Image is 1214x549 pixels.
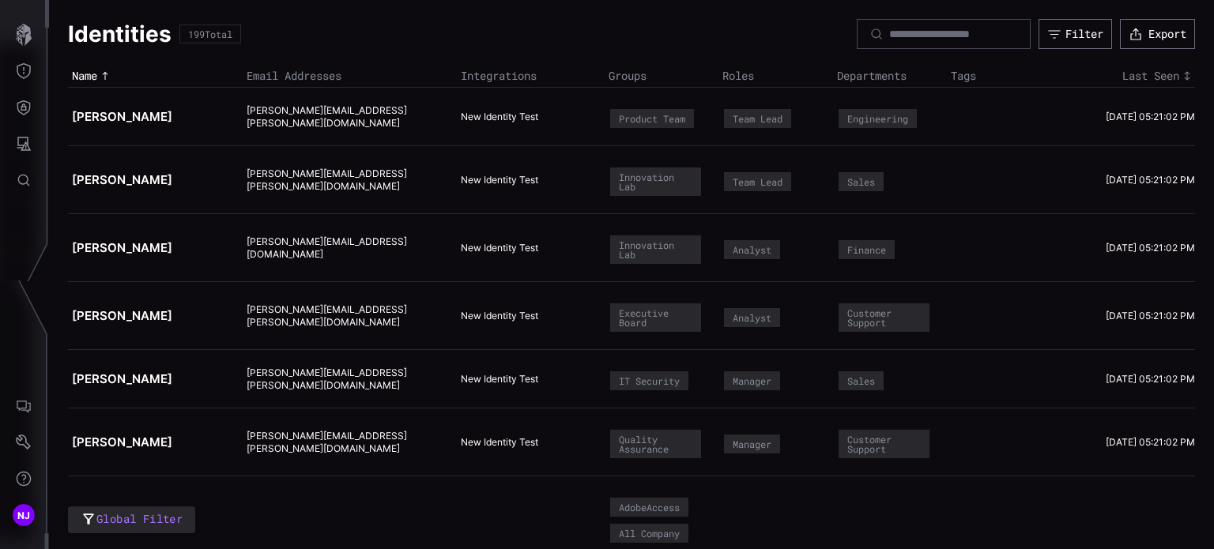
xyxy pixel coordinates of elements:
[847,245,886,254] div: Finance
[1120,19,1195,49] button: Export
[243,65,458,88] th: Email Addresses
[619,240,692,259] div: Innovation Lab
[1106,436,1195,448] time: [DATE] 05:21:02 PM
[461,174,589,186] div: New Identity Test
[72,308,172,323] a: [PERSON_NAME]
[619,434,692,453] div: Quality Assurance
[247,104,442,129] div: [PERSON_NAME][EMAIL_ADDRESS][PERSON_NAME][DOMAIN_NAME]
[72,69,239,83] div: Toggle sort direction
[247,367,442,391] div: [PERSON_NAME][EMAIL_ADDRESS][PERSON_NAME][DOMAIN_NAME]
[461,373,589,385] div: New Identity Test
[1065,27,1103,41] div: Filter
[733,245,771,254] div: Analyst
[72,434,172,449] a: [PERSON_NAME]
[619,172,692,191] div: Innovation Lab
[1065,69,1195,83] div: Toggle sort direction
[619,114,685,123] div: Product Team
[733,376,771,385] div: Manager
[833,65,947,88] th: Departments
[72,371,172,386] a: [PERSON_NAME]
[461,242,589,254] div: New Identity Test
[619,308,692,327] div: Executive Board
[847,114,908,123] div: Engineering
[733,114,782,123] div: Team Lead
[1039,19,1112,49] button: Filter
[1,497,47,533] button: NJ
[17,507,31,524] span: NJ
[72,240,172,255] a: [PERSON_NAME]
[847,376,875,385] div: Sales
[1106,310,1195,322] time: [DATE] 05:21:02 PM
[96,510,183,529] span: Global Filter
[461,436,589,449] div: New Identity Test
[68,506,195,534] button: Global Filter
[247,167,442,192] div: [PERSON_NAME][EMAIL_ADDRESS][PERSON_NAME][DOMAIN_NAME]
[1106,242,1195,254] time: [DATE] 05:21:02 PM
[619,528,680,538] div: All Company
[733,439,771,449] div: Manager
[619,502,680,512] div: AdobeAccess
[605,65,718,88] th: Groups
[247,303,442,328] div: [PERSON_NAME][EMAIL_ADDRESS][PERSON_NAME][DOMAIN_NAME]
[718,65,832,88] th: Roles
[733,313,771,322] div: Analyst
[1106,174,1195,186] time: [DATE] 05:21:02 PM
[461,111,589,123] div: New Identity Test
[1106,373,1195,385] time: [DATE] 05:21:02 PM
[68,20,172,48] h1: Identities
[188,29,232,39] div: 199 Total
[457,65,605,88] th: Integrations
[1106,111,1195,122] time: [DATE] 05:21:02 PM
[733,177,782,186] div: Team Lead
[847,177,875,186] div: Sales
[247,430,442,454] div: [PERSON_NAME][EMAIL_ADDRESS][PERSON_NAME][DOMAIN_NAME]
[247,235,442,260] div: [PERSON_NAME][EMAIL_ADDRESS][DOMAIN_NAME]
[619,376,680,385] div: IT Security
[947,65,1061,88] th: Tags
[461,310,589,322] div: New Identity Test
[847,308,921,327] div: Customer Support
[72,109,172,124] a: [PERSON_NAME]
[847,434,921,453] div: Customer Support
[72,172,172,187] a: [PERSON_NAME]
